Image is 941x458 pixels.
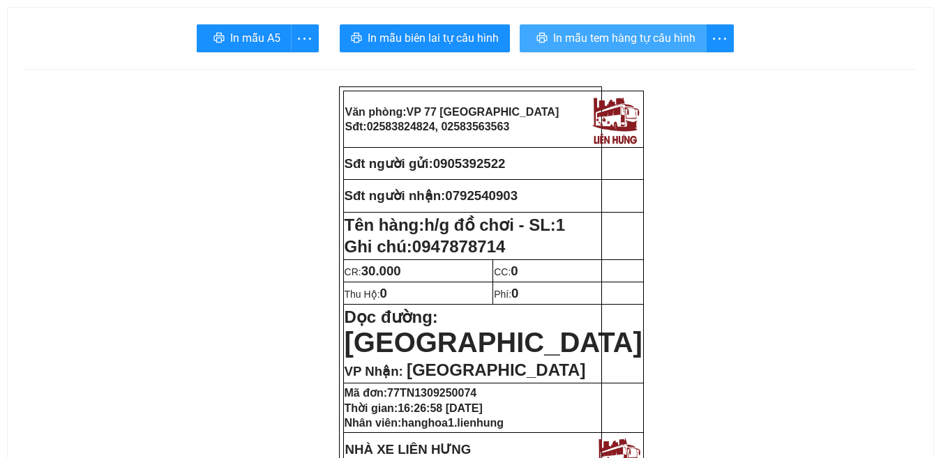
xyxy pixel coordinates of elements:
strong: VP: 77 [GEOGRAPHIC_DATA], [GEOGRAPHIC_DATA] [5,24,148,70]
span: [GEOGRAPHIC_DATA] [345,327,642,358]
span: 0 [380,286,387,300]
span: 0 [511,286,518,300]
span: 30.000 [361,264,401,278]
span: 0947878714 [412,237,505,256]
strong: Người gửi: [5,99,50,109]
span: 77TN1309250074 [387,387,476,399]
strong: Thời gian: [345,402,483,414]
span: VP 77 [GEOGRAPHIC_DATA] [407,106,559,118]
span: 0905392522 [140,99,192,109]
span: 0 [511,264,518,278]
span: printer [213,32,225,45]
span: 0905392522 [433,156,506,171]
span: Thu Hộ: [345,289,387,300]
span: 02583824824, 02583563563 [367,121,510,132]
span: VP Nhận: [345,364,403,379]
span: 1 [556,215,565,234]
span: In mẫu A5 [230,29,280,47]
strong: Nhân viên: [345,417,504,429]
strong: Mã đơn: [345,387,477,399]
span: printer [536,32,548,45]
span: printer [351,32,362,45]
span: Phí: [494,289,518,300]
strong: Tên hàng: [345,215,566,234]
button: printerIn mẫu tem hàng tự cấu hình [520,24,707,52]
span: 16:26:58 [DATE] [398,402,483,414]
strong: Phiếu gửi hàng [57,75,152,90]
img: logo [589,93,642,146]
span: In mẫu tem hàng tự cấu hình [553,29,695,47]
button: more [291,24,319,52]
span: more [292,30,318,47]
strong: Sđt: [345,121,510,132]
span: hanghoa1.lienhung [401,417,504,429]
strong: Văn phòng: [345,106,559,118]
span: CR: [345,266,401,277]
strong: SĐT gửi: [102,99,192,109]
span: Ghi chú: [345,237,506,256]
strong: Sđt người nhận: [345,188,446,203]
strong: Nhà xe Liên Hưng [5,7,115,22]
span: CC: [494,266,518,277]
button: more [706,24,734,52]
img: logo [150,10,204,68]
strong: Dọc đường: [345,307,642,356]
strong: NHÀ XE LIÊN HƯNG [345,442,472,457]
button: printerIn mẫu A5 [197,24,292,52]
span: h/g đồ chơi - SL: [424,215,565,234]
button: printerIn mẫu biên lai tự cấu hình [340,24,510,52]
span: more [707,30,733,47]
span: 0792540903 [445,188,518,203]
strong: Sđt người gửi: [345,156,433,171]
span: [GEOGRAPHIC_DATA] [407,360,585,379]
span: In mẫu biên lai tự cấu hình [368,29,499,47]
